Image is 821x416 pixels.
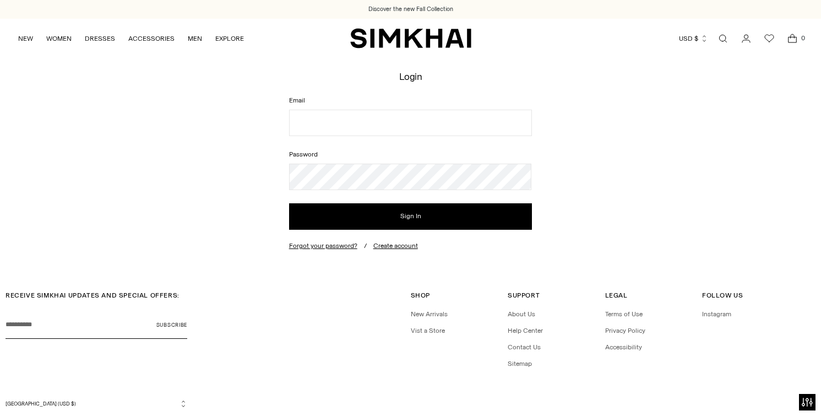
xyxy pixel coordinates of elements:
[128,26,175,51] a: ACCESSORIES
[9,374,111,407] iframe: Sign Up via Text for Offers
[368,5,453,14] a: Discover the new Fall Collection
[605,310,643,318] a: Terms of Use
[350,28,471,49] a: SIMKHAI
[679,26,708,51] button: USD $
[508,291,540,299] span: Support
[85,26,115,51] a: DRESSES
[735,28,757,50] a: Go to the account page
[605,327,645,334] a: Privacy Policy
[411,291,430,299] span: Shop
[781,28,803,50] a: Open cart modal
[605,343,642,351] a: Accessibility
[712,28,734,50] a: Open search modal
[289,203,532,230] button: Sign In
[46,26,72,51] a: WOMEN
[508,360,532,368] a: Sitemap
[215,26,244,51] a: EXPLORE
[508,327,543,334] a: Help Center
[188,26,202,51] a: MEN
[702,310,731,318] a: Instagram
[399,71,422,82] h1: Login
[411,310,448,318] a: New Arrivals
[156,311,187,339] button: Subscribe
[289,149,532,159] label: Password
[6,291,180,299] span: RECEIVE SIMKHAI UPDATES AND SPECIAL OFFERS:
[411,327,445,334] a: Vist a Store
[605,291,628,299] span: Legal
[508,343,541,351] a: Contact Us
[373,242,418,250] a: Create account
[508,310,535,318] a: About Us
[758,28,780,50] a: Wishlist
[798,33,808,43] span: 0
[18,26,33,51] a: NEW
[6,399,187,408] button: [GEOGRAPHIC_DATA] (USD $)
[289,242,357,250] button: Forgot your password?
[702,291,743,299] span: Follow Us
[289,95,532,105] label: Email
